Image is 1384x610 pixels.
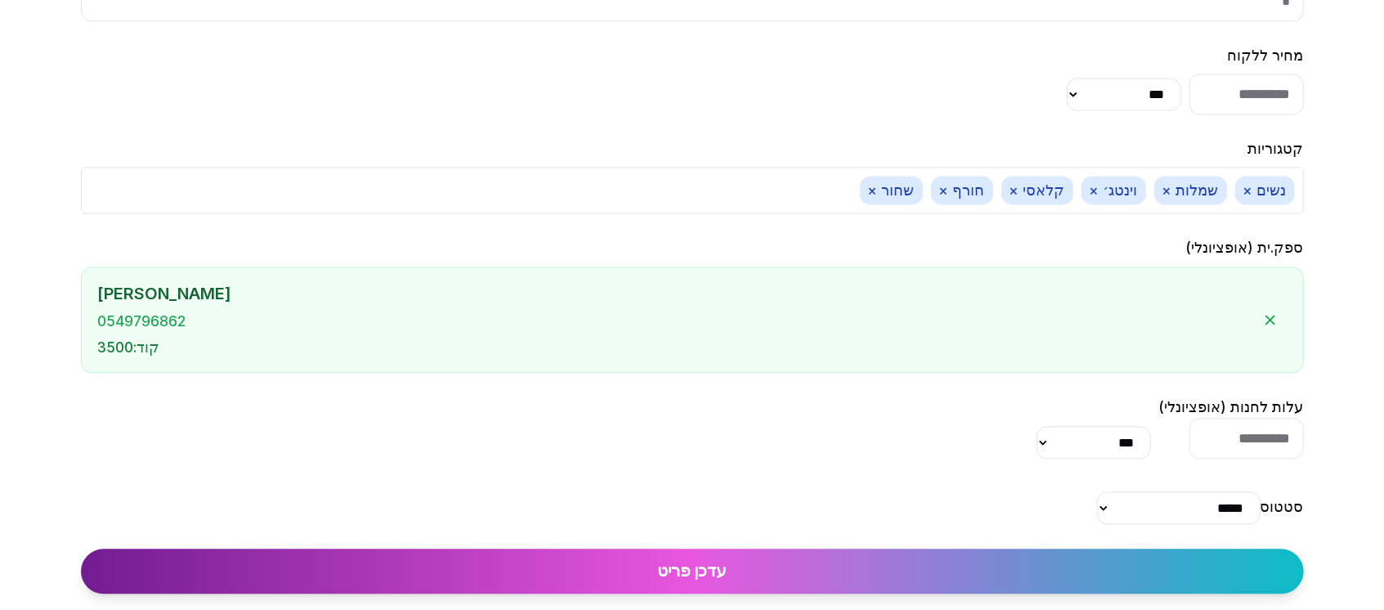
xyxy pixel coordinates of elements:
[98,312,1254,330] div: 0549796862
[1248,140,1304,157] label: קטגוריות
[860,176,923,204] span: שחור
[1243,180,1253,200] button: ×
[1001,176,1073,204] span: קלאסי
[1154,176,1227,204] span: שמלות
[1010,180,1019,200] button: ×
[1186,239,1304,256] label: ספק.ית (אופציונלי)
[1159,398,1304,415] label: עלות לחנות (אופציונלי)
[1082,176,1146,204] span: וינטג׳
[1228,47,1304,64] label: מחיר ללקוח
[1090,180,1100,200] button: ×
[98,339,1254,357] div: קוד : 3500
[98,284,1254,304] div: [PERSON_NAME]
[868,180,878,200] button: ×
[1162,180,1172,200] button: ×
[931,176,993,204] span: חורף
[81,549,1304,594] button: עדכן פריט
[1261,498,1304,515] label: סטטוס
[1254,303,1287,336] button: הסר ספק.ית
[939,180,949,200] button: ×
[1235,176,1295,204] span: נשים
